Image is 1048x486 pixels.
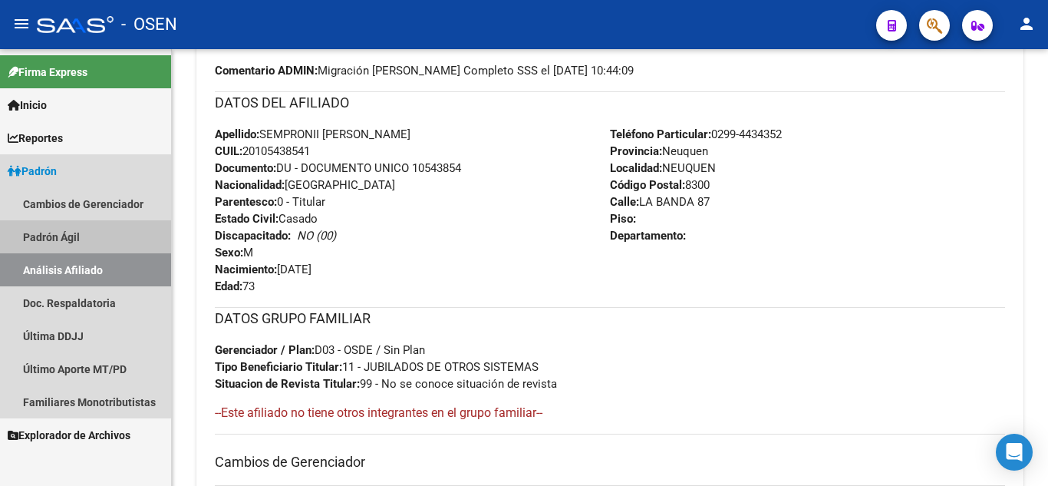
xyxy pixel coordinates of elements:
[610,229,686,243] strong: Departamento:
[8,163,57,180] span: Padrón
[610,195,639,209] strong: Calle:
[610,212,636,226] strong: Piso:
[215,263,277,276] strong: Nacimiento:
[215,161,461,175] span: DU - DOCUMENTO UNICO 10543854
[610,161,662,175] strong: Localidad:
[610,161,716,175] span: NEUQUEN
[610,195,710,209] span: LA BANDA 87
[215,308,1005,329] h3: DATOS GRUPO FAMILIAR
[610,144,708,158] span: Neuquen
[1017,15,1036,33] mat-icon: person
[215,178,285,192] strong: Nacionalidad:
[215,246,253,260] span: M
[8,130,63,147] span: Reportes
[215,246,243,260] strong: Sexo:
[215,64,318,78] strong: Comentario ADMIN:
[215,195,325,209] span: 0 - Titular
[215,343,425,357] span: D03 - OSDE / Sin Plan
[215,127,410,141] span: SEMPRONII [PERSON_NAME]
[121,8,177,41] span: - OSEN
[215,144,310,158] span: 20105438541
[996,434,1033,471] div: Open Intercom Messenger
[215,279,242,293] strong: Edad:
[215,212,278,226] strong: Estado Civil:
[215,360,539,374] span: 11 - JUBILADOS DE OTROS SISTEMAS
[8,427,130,444] span: Explorador de Archivos
[215,360,342,374] strong: Tipo Beneficiario Titular:
[215,178,395,192] span: [GEOGRAPHIC_DATA]
[215,127,259,141] strong: Apellido:
[215,144,242,158] strong: CUIL:
[215,377,360,391] strong: Situacion de Revista Titular:
[610,127,711,141] strong: Teléfono Particular:
[12,15,31,33] mat-icon: menu
[215,451,1005,473] h3: Cambios de Gerenciador
[215,377,557,391] span: 99 - No se conoce situación de revista
[215,161,276,175] strong: Documento:
[610,178,685,192] strong: Código Postal:
[215,405,1005,422] h4: --Este afiliado no tiene otros integrantes en el grupo familiar--
[610,144,662,158] strong: Provincia:
[215,195,277,209] strong: Parentesco:
[215,92,1005,114] h3: DATOS DEL AFILIADO
[8,64,87,81] span: Firma Express
[297,229,336,243] i: NO (00)
[215,343,315,357] strong: Gerenciador / Plan:
[610,178,710,192] span: 8300
[215,62,634,79] span: Migración [PERSON_NAME] Completo SSS el [DATE] 10:44:09
[8,97,47,114] span: Inicio
[610,127,782,141] span: 0299-4434352
[215,212,318,226] span: Casado
[215,229,291,243] strong: Discapacitado:
[215,263,311,276] span: [DATE]
[215,279,255,293] span: 73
